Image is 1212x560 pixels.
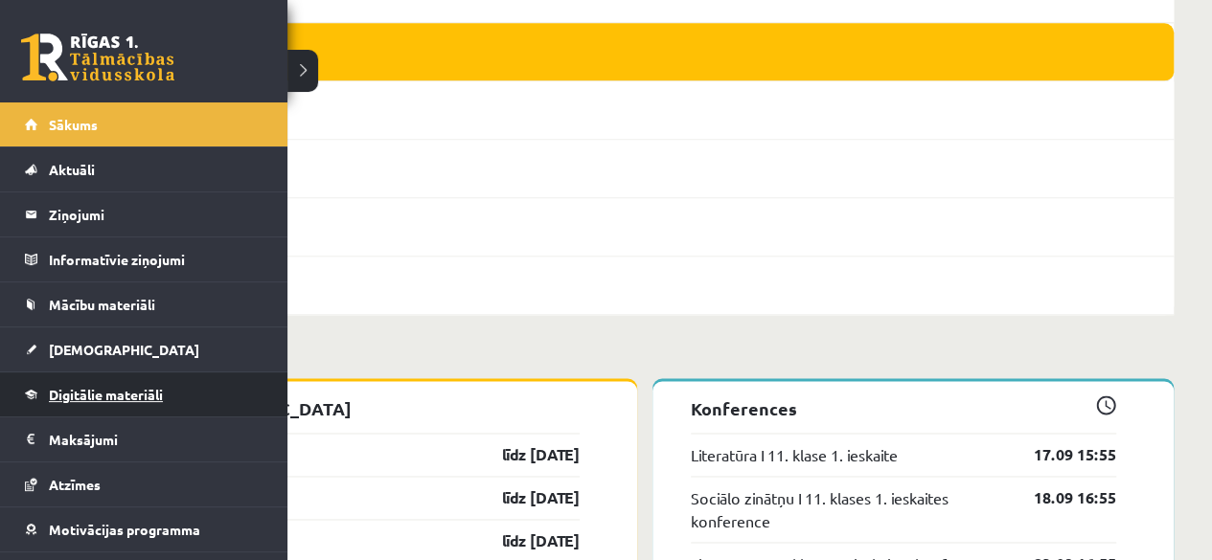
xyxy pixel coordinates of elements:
a: 17.09 15:55 [1005,443,1116,466]
p: Tuvākās aktivitātes [123,344,1166,370]
a: Rīgas 1. Tālmācības vidusskola [21,34,174,81]
a: Aktuāli [25,147,263,191]
a: [DEMOGRAPHIC_DATA] [25,327,263,371]
a: Sākums [25,102,263,146]
a: Maksājumi [25,417,263,461]
p: Konferences [691,395,1117,421]
a: līdz [DATE] [469,529,580,552]
a: līdz [DATE] [469,486,580,509]
a: 18.09 16:55 [1005,486,1116,509]
span: Motivācijas programma [49,521,200,538]
a: līdz [DATE] [469,443,580,466]
p: [DEMOGRAPHIC_DATA] [153,395,580,421]
a: Informatīvie ziņojumi [25,237,263,281]
legend: Informatīvie ziņojumi [49,237,263,281]
a: Literatūra I 11. klase 1. ieskaite [691,443,898,466]
a: Atzīmes [25,462,263,506]
span: Sākums [49,116,98,133]
a: Mācību materiāli [25,282,263,326]
legend: Ziņojumi [49,192,263,236]
span: [DEMOGRAPHIC_DATA] [49,341,199,358]
a: Ziņojumi [25,192,263,236]
a: Motivācijas programma [25,507,263,551]
span: Digitālie materiāli [49,386,163,403]
legend: Maksājumi [49,417,263,461]
a: Digitālie materiāli [25,372,263,416]
span: Atzīmes [49,476,101,493]
span: Mācību materiāli [49,296,155,313]
span: Aktuāli [49,161,95,178]
a: Sociālo zinātņu I 11. klases 1. ieskaites konference [691,486,1006,532]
